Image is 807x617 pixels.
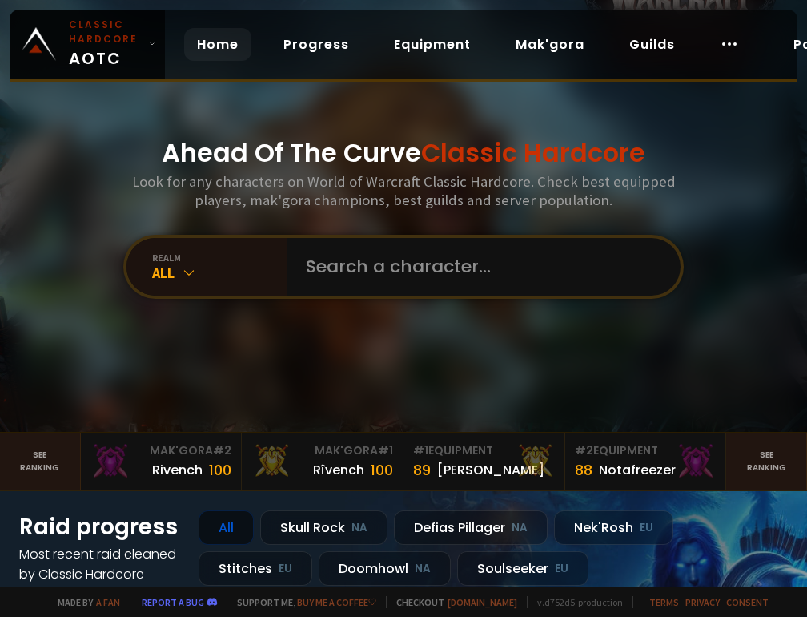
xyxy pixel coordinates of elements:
div: Soulseeker [457,551,588,586]
div: Defias Pillager [394,510,548,545]
input: Search a character... [296,238,661,296]
a: Terms [649,596,679,608]
small: EU [279,561,292,577]
a: Seeranking [726,433,807,490]
a: Privacy [685,596,720,608]
a: Guilds [616,28,688,61]
small: EU [555,561,568,577]
a: Home [184,28,251,61]
h1: Ahead Of The Curve [162,134,645,172]
div: Notafreezer [599,460,676,480]
div: Stitches [199,551,312,586]
a: Classic HardcoreAOTC [10,10,165,79]
div: 100 [209,459,231,481]
div: 89 [413,459,431,481]
a: Buy me a coffee [297,596,376,608]
div: All [152,264,287,282]
small: NA [512,520,528,536]
span: v. d752d5 - production [527,596,623,608]
a: Mak'gora [503,28,597,61]
small: NA [415,561,431,577]
div: Nek'Rosh [554,510,673,545]
a: Report a bug [142,596,204,608]
span: # 2 [213,442,231,458]
div: Rivench [152,460,203,480]
div: Skull Rock [260,510,387,545]
a: Progress [271,28,362,61]
span: # 1 [378,442,393,458]
div: Equipment [413,442,555,459]
span: Checkout [386,596,517,608]
div: All [199,510,254,545]
div: Equipment [575,442,717,459]
a: [DOMAIN_NAME] [448,596,517,608]
span: # 1 [413,442,428,458]
div: Doomhowl [319,551,451,586]
small: Classic Hardcore [69,18,143,46]
span: Made by [48,596,120,608]
small: EU [640,520,653,536]
div: Mak'Gora [90,442,232,459]
small: NA [351,520,367,536]
h4: Most recent raid cleaned by Classic Hardcore guilds [19,544,179,604]
a: Equipment [381,28,484,61]
span: AOTC [69,18,143,71]
a: Mak'Gora#2Rivench100 [81,433,243,490]
div: Mak'Gora [251,442,393,459]
span: Classic Hardcore [421,135,645,171]
a: #2Equipment88Notafreezer [565,433,727,490]
a: a fan [96,596,120,608]
div: realm [152,252,287,264]
div: [PERSON_NAME] [437,460,544,480]
span: # 2 [575,442,593,458]
div: 100 [371,459,393,481]
div: 88 [575,459,592,481]
div: Rîvench [313,460,364,480]
a: Mak'Gora#1Rîvench100 [242,433,403,490]
h3: Look for any characters on World of Warcraft Classic Hardcore. Check best equipped players, mak'g... [121,172,686,209]
a: #1Equipment89[PERSON_NAME] [403,433,565,490]
span: Support me, [227,596,376,608]
a: Consent [726,596,769,608]
h1: Raid progress [19,510,179,544]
